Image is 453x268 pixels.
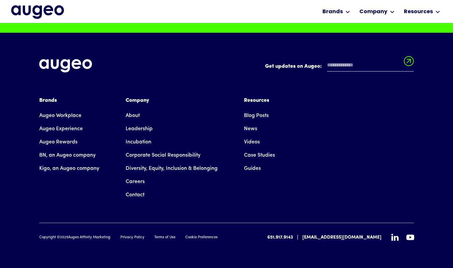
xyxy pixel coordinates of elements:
[39,96,99,104] div: Brands
[60,236,68,239] span: 2025
[244,122,257,135] a: News
[39,149,96,162] a: BN, an Augeo company
[39,162,99,175] a: Kigo, an Augeo company
[265,62,322,70] label: Get updates on Augeo:
[126,122,153,135] a: Leadership
[126,149,200,162] a: Corporate Social Responsibility
[39,122,83,135] a: Augeo Experience
[265,59,414,75] form: Email Form
[39,109,81,122] a: Augeo Workplace
[185,235,218,241] a: Cookie Preferences
[120,235,144,241] a: Privacy Policy
[244,149,275,162] a: Case Studies
[126,162,218,175] a: Diversity, Equity, Inclusion & Belonging
[297,234,298,242] div: |
[126,135,151,149] a: Incubation
[154,235,175,241] a: Terms of Use
[302,234,381,241] a: [EMAIL_ADDRESS][DOMAIN_NAME]
[39,59,92,73] img: Augeo's full logo in white.
[244,135,260,149] a: Videos
[359,8,387,16] div: Company
[267,234,293,241] a: 651.917.9143
[126,109,140,122] a: About
[11,5,64,19] a: home
[244,109,269,122] a: Blog Posts
[39,135,77,149] a: Augeo Rewards
[126,175,145,188] a: Careers
[39,235,110,241] div: Copyright © Augeo Affinity Marketing
[322,8,343,16] div: Brands
[244,96,275,104] div: Resources
[126,96,218,104] div: Company
[404,8,433,16] div: Resources
[244,162,261,175] a: Guides
[126,188,144,202] a: Contact
[404,56,414,70] input: Submit
[11,5,64,19] img: Augeo's full logo in midnight blue.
